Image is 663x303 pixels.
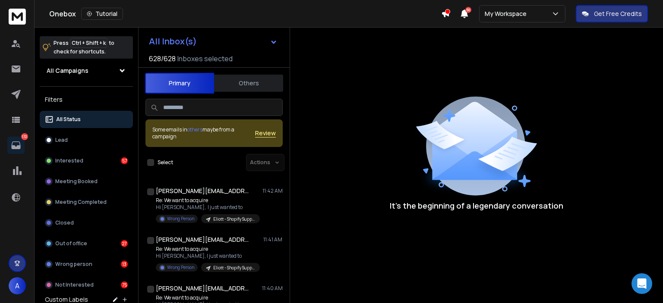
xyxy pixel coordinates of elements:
[167,264,194,271] p: Wrong Person
[55,261,92,268] p: Wrong person
[145,73,214,94] button: Primary
[262,187,283,194] p: 11:42 AM
[142,33,284,50] button: All Inbox(s)
[40,214,133,231] button: Closed
[156,235,251,244] h1: [PERSON_NAME][EMAIL_ADDRESS][DOMAIN_NAME]
[40,111,133,128] button: All Status
[40,276,133,294] button: Not Interested75
[156,253,259,259] p: Hi [PERSON_NAME], I just wanted to
[40,194,133,211] button: Meeting Completed
[55,199,107,206] p: Meeting Completed
[54,39,114,56] p: Press to check for shortcuts.
[156,197,259,204] p: Re: We want to acquire
[149,37,197,46] h1: All Inbox(s)
[390,200,563,212] p: It’s the beginning of a legendary conversation
[21,133,28,140] p: 172
[55,137,68,144] p: Lead
[213,216,255,222] p: Eliott - Shopify Supplements Brands, [GEOGRAPHIC_DATA] - rev - from 50k - 670000/month
[70,38,107,48] span: Ctrl + Shift + k
[9,277,26,294] button: A
[55,281,94,288] p: Not Interested
[81,8,123,20] button: Tutorial
[177,53,233,64] h3: Inboxes selected
[40,152,133,169] button: Interested57
[187,126,202,133] span: others
[255,129,276,137] button: Review
[262,285,283,292] p: 11:40 AM
[7,137,25,154] a: 172
[149,53,176,64] span: 628 / 628
[158,159,173,166] label: Select
[40,94,133,106] h3: Filters
[465,7,471,13] span: 50
[56,116,81,123] p: All Status
[152,126,255,140] div: Some emails in maybe from a campaign
[156,246,259,253] p: Re: We want to acquire
[213,265,255,271] p: Eliott - Shopify Supplements Brands, [GEOGRAPHIC_DATA] - rev - from 50k - 670000/month
[40,235,133,252] button: Out of office27
[121,157,128,164] div: 57
[55,157,83,164] p: Interested
[214,74,283,93] button: Others
[121,261,128,268] div: 13
[631,273,652,294] div: Open Intercom Messenger
[49,8,441,20] div: Onebox
[121,281,128,288] div: 75
[121,240,128,247] div: 27
[40,62,133,79] button: All Campaigns
[576,5,648,22] button: Get Free Credits
[40,256,133,273] button: Wrong person13
[156,294,259,301] p: Re: We want to acquire
[156,204,259,211] p: Hi [PERSON_NAME], I just wanted to
[156,187,251,195] h1: [PERSON_NAME][EMAIL_ADDRESS][DOMAIN_NAME]
[485,9,530,18] p: My Workspace
[156,284,251,293] h1: [PERSON_NAME][EMAIL_ADDRESS][DOMAIN_NAME]
[55,240,87,247] p: Out of office
[55,219,74,226] p: Closed
[55,178,98,185] p: Meeting Booked
[594,9,642,18] p: Get Free Credits
[40,173,133,190] button: Meeting Booked
[47,66,88,75] h1: All Campaigns
[263,236,283,243] p: 11:41 AM
[167,216,194,222] p: Wrong Person
[40,131,133,149] button: Lead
